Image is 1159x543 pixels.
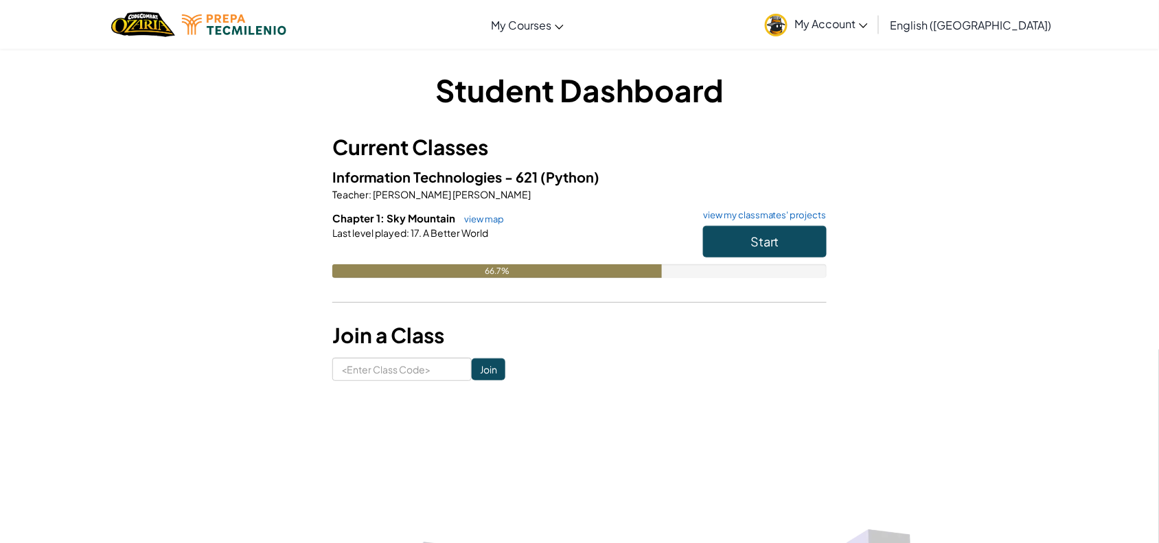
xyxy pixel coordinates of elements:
a: My Account [758,3,875,46]
a: English ([GEOGRAPHIC_DATA]) [883,6,1058,43]
h3: Join a Class [332,320,827,351]
div: 66.7% [332,264,662,278]
a: My Courses [484,6,571,43]
span: 17. [409,227,422,239]
button: Start [703,226,827,257]
span: A Better World [422,227,488,239]
span: My Account [794,16,868,31]
a: view map [457,213,504,224]
img: avatar [765,14,788,36]
span: (Python) [540,168,599,185]
h1: Student Dashboard [332,69,827,111]
img: Tecmilenio logo [182,14,286,35]
span: Teacher [332,188,369,200]
img: Home [111,10,175,38]
span: [PERSON_NAME] [PERSON_NAME] [371,188,531,200]
span: Chapter 1: Sky Mountain [332,211,457,224]
span: Start [750,233,779,249]
span: Last level played [332,227,406,239]
h3: Current Classes [332,132,827,163]
input: Join [472,358,505,380]
span: : [369,188,371,200]
span: English ([GEOGRAPHIC_DATA]) [890,18,1051,32]
input: <Enter Class Code> [332,358,472,381]
a: view my classmates' projects [696,211,827,220]
span: : [406,227,409,239]
a: Ozaria by CodeCombat logo [111,10,175,38]
span: My Courses [491,18,551,32]
span: Information Technologies - 621 [332,168,540,185]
